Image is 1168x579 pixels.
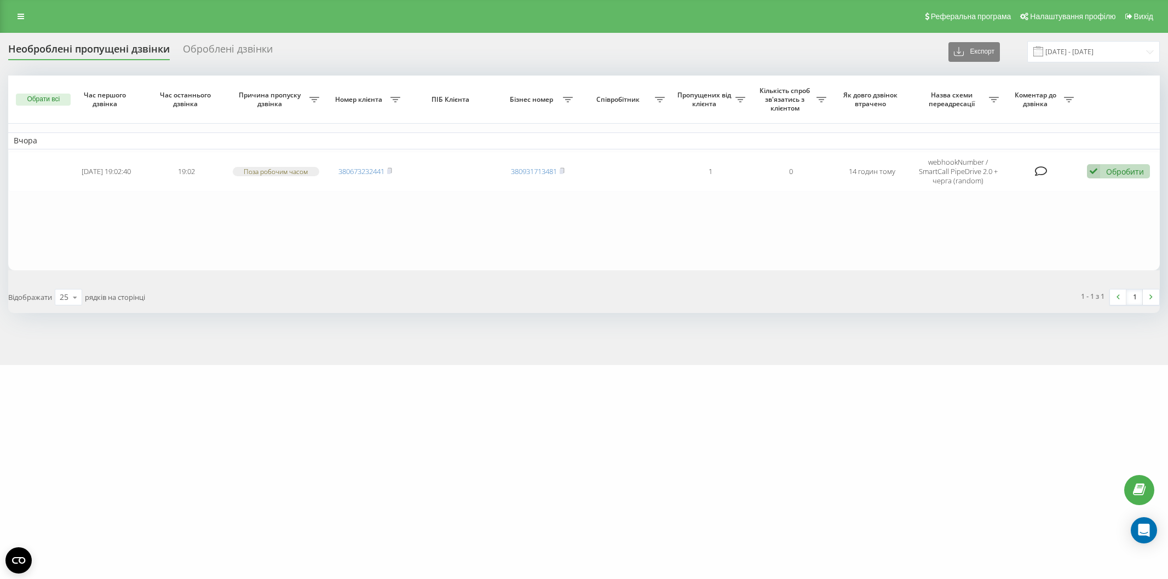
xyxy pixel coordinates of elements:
[66,152,146,192] td: [DATE] 19:02:40
[511,166,557,176] a: 380931713481
[146,152,227,192] td: 19:02
[233,167,319,176] div: Поза робочим часом
[338,166,384,176] a: 380673232441
[912,152,1004,192] td: webhookNumber / SmartCall PipeDrive 2.0 + черга (random)
[841,91,903,108] span: Як довго дзвінок втрачено
[918,91,989,108] span: Назва схеми переадресації
[948,42,1000,62] button: Експорт
[8,292,52,302] span: Відображати
[503,95,563,104] span: Бізнес номер
[751,152,831,192] td: 0
[832,152,912,192] td: 14 годин тому
[756,86,816,112] span: Кількість спроб зв'язатись з клієнтом
[1030,12,1115,21] span: Налаштування профілю
[183,43,273,60] div: Оброблені дзвінки
[415,95,488,104] span: ПІБ Клієнта
[233,91,310,108] span: Причина пропуску дзвінка
[676,91,735,108] span: Пропущених від клієнта
[1081,291,1104,302] div: 1 - 1 з 1
[8,132,1160,149] td: Вчора
[75,91,137,108] span: Час першого дзвінка
[16,94,71,106] button: Обрати всі
[8,43,170,60] div: Необроблені пропущені дзвінки
[1131,517,1157,543] div: Open Intercom Messenger
[1126,289,1143,305] a: 1
[60,292,68,303] div: 25
[584,95,655,104] span: Співробітник
[1134,12,1153,21] span: Вихід
[330,95,390,104] span: Номер клієнта
[931,12,1011,21] span: Реферальна програма
[85,292,145,302] span: рядків на сторінці
[156,91,218,108] span: Час останнього дзвінка
[1010,91,1064,108] span: Коментар до дзвінка
[5,547,32,574] button: Open CMP widget
[670,152,751,192] td: 1
[1106,166,1144,177] div: Обробити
